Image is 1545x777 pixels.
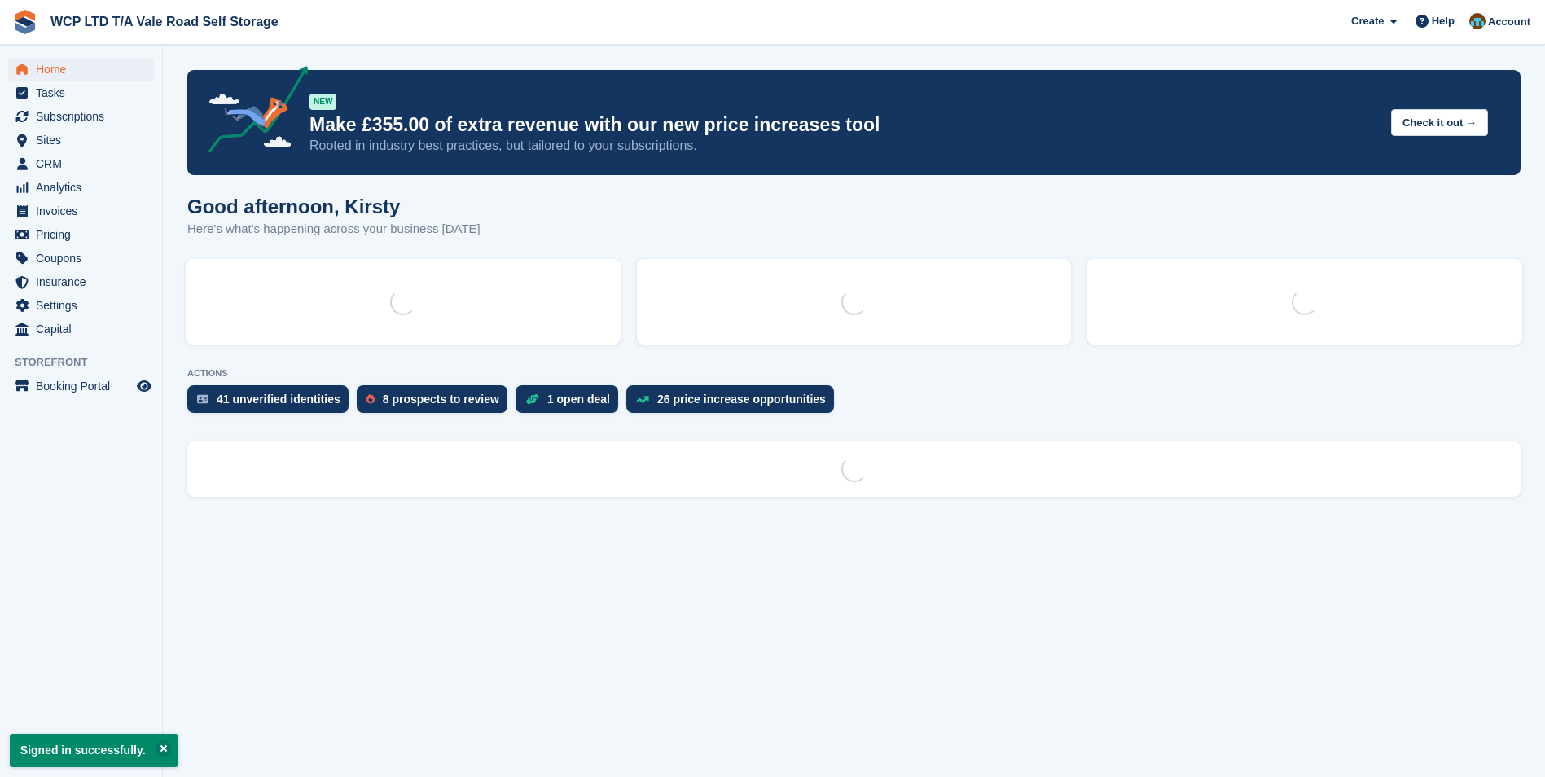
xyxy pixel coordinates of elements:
h1: Good afternoon, Kirsty [187,195,481,217]
p: ACTIONS [187,368,1521,379]
span: Booking Portal [36,375,134,397]
a: menu [8,223,154,246]
a: menu [8,152,154,175]
a: menu [8,58,154,81]
p: Here's what's happening across your business [DATE] [187,220,481,239]
img: verify_identity-adf6edd0f0f0b5bbfe63781bf79b02c33cf7c696d77639b501bdc392416b5a36.svg [197,394,208,404]
p: Make £355.00 of extra revenue with our new price increases tool [309,113,1378,137]
div: 8 prospects to review [383,393,499,406]
span: Create [1351,13,1384,29]
img: price-adjustments-announcement-icon-8257ccfd72463d97f412b2fc003d46551f7dbcb40ab6d574587a9cd5c0d94... [195,66,309,159]
span: Home [36,58,134,81]
div: 1 open deal [547,393,610,406]
a: menu [8,129,154,151]
a: menu [8,318,154,340]
img: prospect-51fa495bee0391a8d652442698ab0144808aea92771e9ea1ae160a38d050c398.svg [366,394,375,404]
p: Signed in successfully. [10,734,178,767]
span: CRM [36,152,134,175]
a: 26 price increase opportunities [626,385,842,421]
button: Check it out → [1391,109,1488,136]
span: Insurance [36,270,134,293]
img: stora-icon-8386f47178a22dfd0bd8f6a31ec36ba5ce8667c1dd55bd0f319d3a0aa187defe.svg [13,10,37,34]
a: menu [8,81,154,104]
span: Account [1488,14,1530,30]
span: Invoices [36,200,134,222]
a: Preview store [134,376,154,396]
span: Storefront [15,354,162,371]
span: Sites [36,129,134,151]
a: menu [8,375,154,397]
div: 26 price increase opportunities [657,393,826,406]
a: menu [8,200,154,222]
a: WCP LTD T/A Vale Road Self Storage [44,8,285,35]
div: 41 unverified identities [217,393,340,406]
p: Rooted in industry best practices, but tailored to your subscriptions. [309,137,1378,155]
a: menu [8,247,154,270]
span: Subscriptions [36,105,134,128]
a: menu [8,105,154,128]
a: 1 open deal [516,385,626,421]
span: Coupons [36,247,134,270]
a: 8 prospects to review [357,385,516,421]
span: Analytics [36,176,134,199]
span: Help [1432,13,1455,29]
a: menu [8,176,154,199]
div: NEW [309,94,336,110]
img: price_increase_opportunities-93ffe204e8149a01c8c9dc8f82e8f89637d9d84a8eef4429ea346261dce0b2c0.svg [636,396,649,403]
span: Pricing [36,223,134,246]
img: Kirsty williams [1469,13,1486,29]
span: Tasks [36,81,134,104]
a: 41 unverified identities [187,385,357,421]
img: deal-1b604bf984904fb50ccaf53a9ad4b4a5d6e5aea283cecdc64d6e3604feb123c2.svg [525,393,539,405]
a: menu [8,294,154,317]
a: menu [8,270,154,293]
span: Capital [36,318,134,340]
span: Settings [36,294,134,317]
